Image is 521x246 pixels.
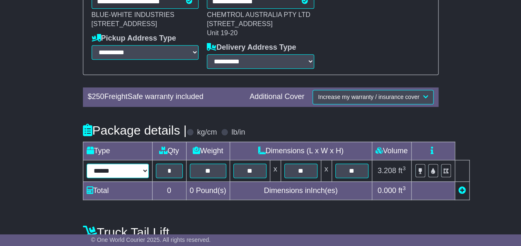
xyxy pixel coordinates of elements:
span: ft [398,186,406,195]
h4: Truck Tail Lift [83,225,439,239]
td: Total [83,181,152,200]
span: ft [398,166,406,175]
td: Volume [372,142,411,160]
span: 0.000 [378,186,396,195]
span: 250 [92,92,104,101]
sup: 3 [402,165,406,171]
span: BLUE-WHITE INDUSTRIES [92,11,174,18]
span: 3.208 [378,166,396,175]
td: Dimensions in Inch(es) [230,181,372,200]
td: Pound(s) [186,181,230,200]
span: CHEMTROL AUSTRALIA PTY LTD [207,11,310,18]
td: Type [83,142,152,160]
span: [STREET_ADDRESS] [207,20,272,27]
span: © One World Courier 2025. All rights reserved. [91,236,211,243]
label: lb/in [231,128,245,137]
label: Pickup Address Type [92,34,176,43]
span: Unit 19-20 [207,29,237,36]
label: Delivery Address Type [207,43,296,52]
span: Increase my warranty / insurance cover [318,94,419,100]
td: x [321,160,332,181]
td: x [270,160,281,181]
div: $ FreightSafe warranty included [84,92,246,101]
sup: 3 [402,185,406,191]
h4: Package details | [83,123,187,137]
label: kg/cm [197,128,217,137]
span: [STREET_ADDRESS] [92,20,157,27]
td: Qty [152,142,186,160]
td: 0 [152,181,186,200]
a: Add new item [458,186,466,195]
span: 0 [190,186,194,195]
td: Dimensions (L x W x H) [230,142,372,160]
td: Weight [186,142,230,160]
button: Increase my warranty / insurance cover [313,90,433,104]
div: Additional Cover [245,92,308,101]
